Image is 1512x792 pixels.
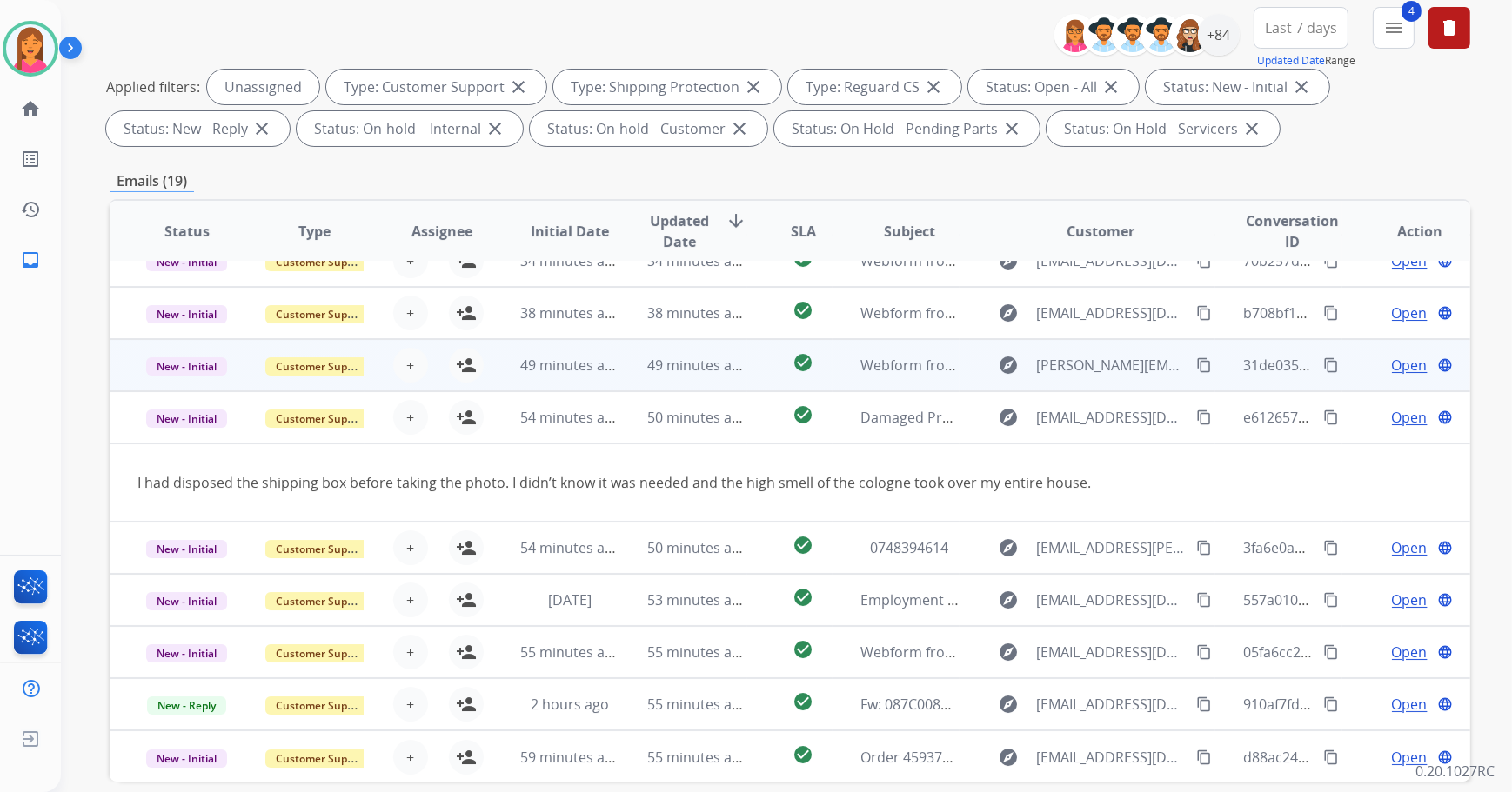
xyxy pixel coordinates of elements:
[1383,17,1404,38] mat-icon: menu
[1243,408,1509,427] span: e6126573-1206-4b8e-8ad9-5af123e6990e
[207,70,319,104] div: Unassigned
[297,111,523,146] div: Status: On-hold – Internal
[531,695,609,714] span: 2 hours ago
[265,409,378,428] span: Customer Support
[147,696,226,715] span: New - Reply
[998,407,1019,428] mat-icon: explore
[1196,357,1212,373] mat-icon: content_copy
[1373,7,1415,49] button: 4
[998,537,1019,558] mat-icon: explore
[456,747,477,768] mat-icon: person_add
[860,590,1104,609] span: Employment Verification - 443898280
[20,98,41,119] mat-icon: home
[106,77,200,97] p: Applied filters:
[1392,303,1428,323] span: Open
[647,642,748,662] span: 55 minutes ago
[1101,77,1121,97] mat-icon: close
[647,408,748,427] span: 50 minutes ago
[251,118,272,139] mat-icon: close
[1243,303,1503,323] span: b708bf1e-f7e7-4f90-b435-7ea549c8b74e
[860,303,1254,323] span: Webform from [EMAIL_ADDRESS][DOMAIN_NAME] on [DATE]
[20,199,41,220] mat-icon: history
[1323,644,1339,660] mat-icon: content_copy
[1036,537,1186,558] span: [EMAIL_ADDRESS][PERSON_NAME][DOMAIN_NAME]
[1415,761,1495,782] p: 0.20.1027RC
[520,303,621,323] span: 38 minutes ago
[106,111,290,146] div: Status: New - Reply
[1047,111,1280,146] div: Status: On Hold - Servicers
[1036,407,1186,428] span: [EMAIL_ADDRESS][DOMAIN_NAME]
[1323,305,1339,321] mat-icon: content_copy
[1437,357,1453,373] mat-icon: language
[923,77,944,97] mat-icon: close
[788,70,961,104] div: Type: Reguard CS
[860,408,980,427] span: Damaged Product
[793,691,813,712] mat-icon: check_circle
[1036,747,1186,768] span: [EMAIL_ADDRESS][DOMAIN_NAME]
[520,356,621,375] span: 49 minutes ago
[20,149,41,170] mat-icon: list_alt
[1196,305,1212,321] mat-icon: content_copy
[1241,118,1262,139] mat-icon: close
[998,694,1019,715] mat-icon: explore
[1323,749,1339,765] mat-icon: content_copy
[998,355,1019,376] mat-icon: explore
[1243,695,1505,714] span: 910af7fd-8b26-4e63-aaa6-2c686898ecd7
[393,400,428,435] button: +
[647,538,748,557] span: 50 minutes ago
[1257,54,1325,68] button: Updated Date
[530,111,767,146] div: Status: On-hold - Customer
[1392,642,1428,662] span: Open
[407,407,415,428] span: +
[326,70,546,104] div: Type: Customer Support
[407,694,415,715] span: +
[1392,694,1428,715] span: Open
[265,253,378,271] span: Customer Support
[146,253,227,271] span: New - Initial
[1198,14,1240,56] div: +84
[407,537,415,558] span: +
[1196,540,1212,556] mat-icon: content_copy
[1392,537,1428,558] span: Open
[1196,749,1212,765] mat-icon: content_copy
[110,170,194,192] p: Emails (19)
[265,305,378,323] span: Customer Support
[729,118,750,139] mat-icon: close
[1323,696,1339,712] mat-icon: content_copy
[553,70,781,104] div: Type: Shipping Protection
[146,540,227,558] span: New - Initial
[1036,303,1186,323] span: [EMAIL_ADDRESS][DOMAIN_NAME]
[407,642,415,662] span: +
[1243,210,1342,252] span: Conversation ID
[1437,540,1453,556] mat-icon: language
[1196,644,1212,660] mat-icon: content_copy
[1146,70,1329,104] div: Status: New - Initial
[265,696,378,715] span: Customer Support
[968,70,1139,104] div: Status: Open - All
[1196,696,1212,712] mat-icon: content_copy
[647,748,748,767] span: 55 minutes ago
[860,748,973,767] span: Order 459375457
[793,744,813,765] mat-icon: check_circle
[726,210,746,231] mat-icon: arrow_downward
[1323,409,1339,425] mat-icon: content_copy
[1402,1,1422,22] span: 4
[407,747,415,768] span: +
[860,695,964,714] span: Fw: 087C008549
[548,590,592,609] span: [DATE]
[1392,589,1428,610] span: Open
[860,642,1254,662] span: Webform from [EMAIL_ADDRESS][DOMAIN_NAME] on [DATE]
[1243,590,1510,609] span: 557a0104-445f-4776-b159-7b7e8b328928
[1067,221,1135,242] span: Customer
[1323,592,1339,608] mat-icon: content_copy
[393,530,428,565] button: +
[1439,17,1460,38] mat-icon: delete
[456,303,477,323] mat-icon: person_add
[265,357,378,376] span: Customer Support
[520,642,621,662] span: 55 minutes ago
[520,538,621,557] span: 54 minutes ago
[1437,592,1453,608] mat-icon: language
[647,210,712,252] span: Updated Date
[1437,696,1453,712] mat-icon: language
[793,300,813,321] mat-icon: check_circle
